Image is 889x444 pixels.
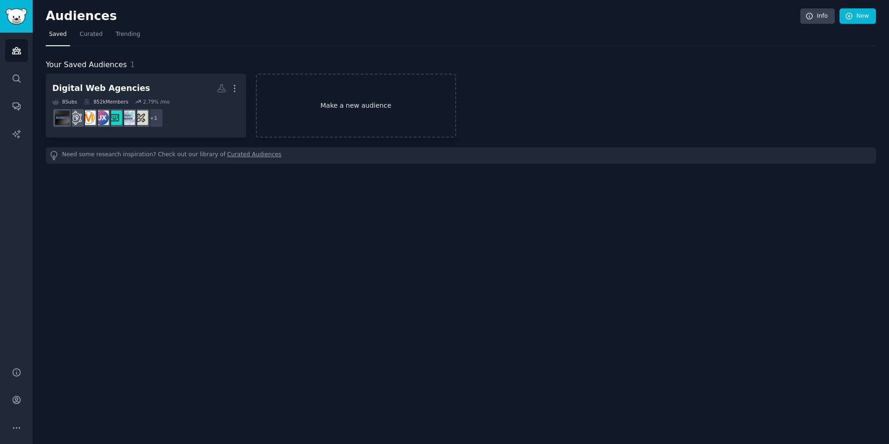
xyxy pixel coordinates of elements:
[46,147,876,164] div: Need some research inspiration? Check out our library of
[49,30,67,39] span: Saved
[144,108,163,128] div: + 1
[80,30,103,39] span: Curated
[46,59,127,71] span: Your Saved Audiences
[77,27,106,46] a: Curated
[130,60,135,69] span: 1
[84,98,128,105] div: 852k Members
[134,111,148,125] img: UX_Design
[143,98,169,105] div: 2.79 % /mo
[55,111,70,125] img: agency
[52,83,150,94] div: Digital Web Agencies
[800,8,835,24] a: Info
[52,98,77,105] div: 8 Sub s
[116,30,140,39] span: Trending
[256,74,456,138] a: Make a new audience
[68,111,83,125] img: userexperience
[46,9,800,24] h2: Audiences
[6,8,27,25] img: GummySearch logo
[94,111,109,125] img: UXDesign
[81,111,96,125] img: webmarketing
[107,111,122,125] img: UI_Design
[840,8,876,24] a: New
[227,151,282,160] a: Curated Audiences
[46,74,246,138] a: Digital Web Agencies8Subs852kMembers2.79% /mo+1UX_DesignindiehackersUI_DesignUXDesignwebmarketing...
[113,27,143,46] a: Trending
[120,111,135,125] img: indiehackers
[46,27,70,46] a: Saved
